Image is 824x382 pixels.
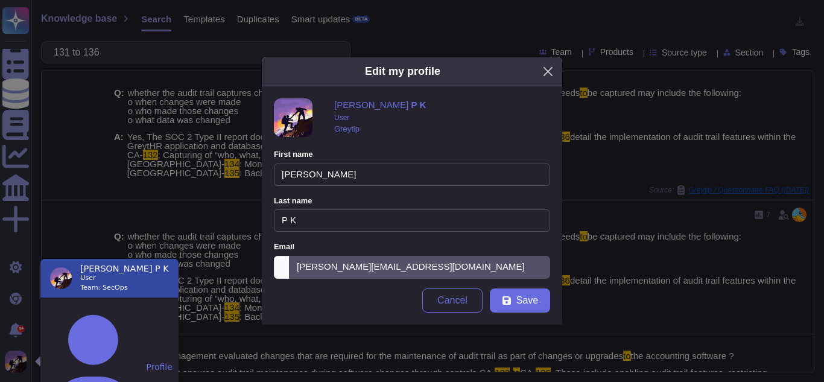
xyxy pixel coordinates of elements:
[274,151,550,159] label: First name
[365,63,440,80] div: Edit my profile
[437,296,467,305] span: Cancel
[274,209,550,232] input: Enter user lastname
[80,283,169,293] div: Team: SecOps
[539,62,557,81] button: Close
[411,100,426,110] strong: P K
[334,98,550,112] div: [PERSON_NAME]
[334,123,550,135] div: Greytip
[274,98,312,137] img: user
[516,296,538,305] span: Save
[80,273,169,283] div: User
[422,288,483,313] button: Cancel
[334,112,550,123] div: User
[50,267,72,289] img: user
[274,197,550,205] label: Last name
[274,164,550,186] input: Enter user firstname
[289,256,550,279] input: Enter email
[274,243,550,251] label: Email
[80,264,169,273] span: [PERSON_NAME] P K
[490,288,550,313] button: Save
